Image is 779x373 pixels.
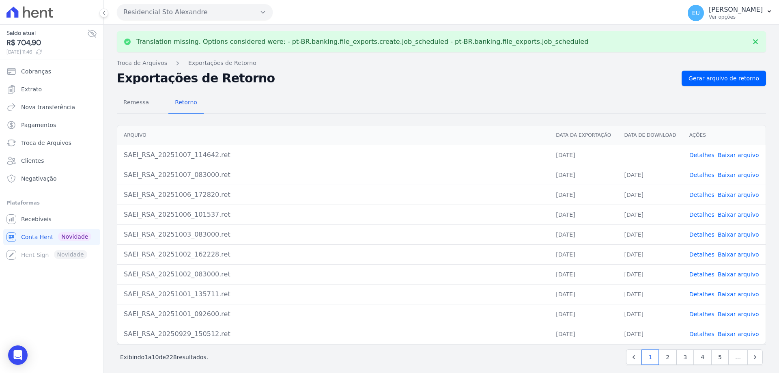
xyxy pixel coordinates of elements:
div: SAEI_RSA_20251002_162228.ret [124,250,543,259]
p: Ver opções [709,14,763,20]
a: 1 [641,349,659,365]
span: Novidade [58,232,91,241]
span: Troca de Arquivos [21,139,71,147]
a: Remessa [117,93,155,114]
span: Extrato [21,85,42,93]
a: Detalhes [689,231,714,238]
div: SAEI_RSA_20251007_114642.ret [124,150,543,160]
a: Cobranças [3,63,100,80]
nav: Breadcrumb [117,59,766,67]
a: Detalhes [689,271,714,278]
a: Clientes [3,153,100,169]
span: Gerar arquivo de retorno [689,74,759,82]
th: Data de Download [618,125,683,145]
a: Extrato [3,81,100,97]
a: Detalhes [689,211,714,218]
a: Detalhes [689,311,714,317]
a: Nova transferência [3,99,100,115]
a: Baixar arquivo [718,331,759,337]
div: SAEI_RSA_20251003_083000.ret [124,230,543,239]
a: Baixar arquivo [718,172,759,178]
span: Retorno [170,94,202,110]
span: [DATE] 11:46 [6,48,87,56]
div: SAEI_RSA_20251001_092600.ret [124,309,543,319]
a: Previous [626,349,641,365]
p: Exibindo a de resultados. [120,353,208,361]
h2: Exportações de Retorno [117,73,675,84]
a: Baixar arquivo [718,271,759,278]
td: [DATE] [549,304,618,324]
div: SAEI_RSA_20250929_150512.ret [124,329,543,339]
span: Clientes [21,157,44,165]
td: [DATE] [549,205,618,224]
span: Recebíveis [21,215,52,223]
td: [DATE] [618,284,683,304]
a: 4 [694,349,711,365]
td: [DATE] [549,244,618,264]
a: Exportações de Retorno [188,59,256,67]
a: Conta Hent Novidade [3,229,100,245]
a: Troca de Arquivos [117,59,167,67]
a: Baixar arquivo [718,211,759,218]
td: [DATE] [549,165,618,185]
div: SAEI_RSA_20251006_101537.ret [124,210,543,220]
p: Translation missing. Options considered were: - pt-BR.banking.file_exports.create.job_scheduled -... [136,38,588,46]
td: [DATE] [618,264,683,284]
a: Next [747,349,763,365]
span: Conta Hent [21,233,53,241]
td: [DATE] [549,284,618,304]
td: [DATE] [618,324,683,344]
span: … [728,349,748,365]
a: Baixar arquivo [718,152,759,158]
td: [DATE] [549,224,618,244]
td: [DATE] [549,145,618,165]
div: Open Intercom Messenger [8,345,28,365]
td: [DATE] [549,185,618,205]
a: Detalhes [689,291,714,298]
div: SAEI_RSA_20251007_083000.ret [124,170,543,180]
a: 5 [711,349,729,365]
button: Residencial Sto Alexandre [117,4,273,20]
th: Arquivo [117,125,549,145]
span: Cobranças [21,67,51,75]
div: SAEI_RSA_20251001_135711.ret [124,289,543,299]
span: Saldo atual [6,29,87,37]
span: Nova transferência [21,103,75,111]
td: [DATE] [618,304,683,324]
td: [DATE] [618,165,683,185]
td: [DATE] [549,324,618,344]
a: Recebíveis [3,211,100,227]
a: Gerar arquivo de retorno [682,71,766,86]
a: Baixar arquivo [718,231,759,238]
a: Pagamentos [3,117,100,133]
a: Troca de Arquivos [3,135,100,151]
a: Detalhes [689,251,714,258]
a: Baixar arquivo [718,192,759,198]
button: EU [PERSON_NAME] Ver opções [681,2,779,24]
p: [PERSON_NAME] [709,6,763,14]
span: 228 [166,354,177,360]
span: R$ 704,90 [6,37,87,48]
span: Pagamentos [21,121,56,129]
a: Detalhes [689,172,714,178]
span: 10 [152,354,159,360]
td: [DATE] [618,244,683,264]
span: Remessa [118,94,154,110]
td: [DATE] [618,224,683,244]
a: Detalhes [689,331,714,337]
td: [DATE] [549,264,618,284]
div: SAEI_RSA_20251002_083000.ret [124,270,543,279]
a: Detalhes [689,152,714,158]
td: [DATE] [618,205,683,224]
a: Baixar arquivo [718,251,759,258]
div: SAEI_RSA_20251006_172820.ret [124,190,543,200]
a: Negativação [3,170,100,187]
div: Plataformas [6,198,97,208]
a: Detalhes [689,192,714,198]
a: Baixar arquivo [718,291,759,298]
span: 1 [144,354,148,360]
span: EU [692,10,700,16]
td: [DATE] [618,185,683,205]
span: Negativação [21,175,57,183]
nav: Sidebar [6,63,97,263]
